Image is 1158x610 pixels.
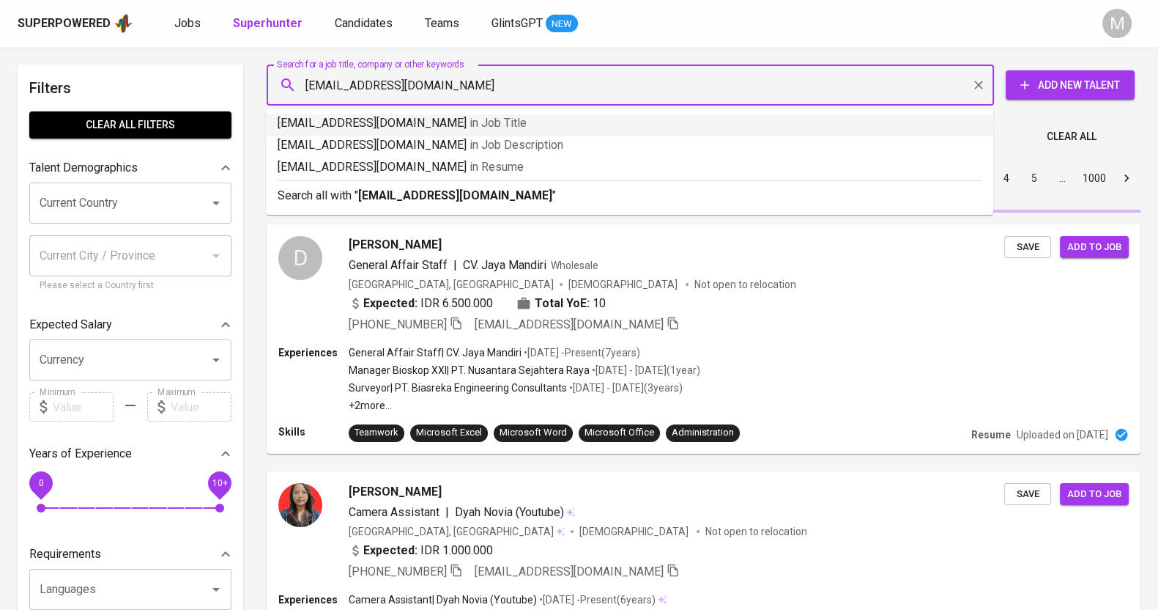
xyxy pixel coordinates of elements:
[491,15,578,33] a: GlintsGPT NEW
[694,277,796,292] p: Not open to relocation
[1012,239,1044,256] span: Save
[349,295,493,312] div: IDR 6.500.000
[1078,166,1110,190] button: Go to page 1000
[29,310,231,339] div: Expected Salary
[206,579,226,600] button: Open
[1067,239,1121,256] span: Add to job
[29,316,112,334] p: Expected Salary
[1022,166,1046,190] button: Go to page 5
[349,592,537,607] p: Camera Assistant | Dyah Novia (Youtube)
[469,138,563,152] span: in Job Description
[174,16,201,30] span: Jobs
[18,12,133,34] a: Superpoweredapp logo
[363,295,417,312] b: Expected:
[1060,483,1129,506] button: Add to job
[537,592,656,607] p: • [DATE] - Present ( 6 years )
[335,16,393,30] span: Candidates
[349,483,442,501] span: [PERSON_NAME]
[590,363,700,378] p: • [DATE] - [DATE] ( 1 year )
[522,345,640,360] p: • [DATE] - Present ( 7 years )
[349,317,447,331] span: [PHONE_NUMBER]
[114,12,133,34] img: app logo
[355,426,398,440] div: Teamwork
[349,565,447,578] span: [PHONE_NUMBER]
[968,75,989,95] button: Clear
[278,158,981,176] p: [EMAIL_ADDRESS][DOMAIN_NAME]
[995,166,1018,190] button: Go to page 4
[206,193,226,213] button: Open
[1017,76,1123,95] span: Add New Talent
[29,111,231,139] button: Clear All filters
[41,116,220,134] span: Clear All filters
[425,15,462,33] a: Teams
[363,542,417,559] b: Expected:
[546,17,578,32] span: NEW
[1017,427,1108,442] p: Uploaded on [DATE]
[579,524,691,539] span: [DEMOGRAPHIC_DATA]
[445,504,449,521] span: |
[1047,128,1096,146] span: Clear All
[971,427,1011,442] p: Resume
[349,258,448,272] span: General Affair Staff
[29,445,132,463] p: Years of Experience
[53,392,114,422] input: Value
[174,15,204,33] a: Jobs
[38,478,43,488] span: 0
[500,426,567,440] div: Microsoft Word
[1004,236,1051,259] button: Save
[416,426,482,440] div: Microsoft Excel
[349,345,522,360] p: General Affair Staff | CV. Jaya Mandiri
[18,15,111,32] div: Superpowered
[453,257,457,274] span: |
[278,345,349,360] p: Experiences
[171,392,231,422] input: Value
[349,542,493,559] div: IDR 1.000.000
[278,187,981,205] p: Search all with " "
[267,224,1140,454] a: D[PERSON_NAME]General Affair Staff|CV. Jaya MandiriWholesale[GEOGRAPHIC_DATA], [GEOGRAPHIC_DATA][...
[349,505,439,519] span: Camera Assistant
[463,258,546,272] span: CV. Jaya Mandiri
[278,425,349,439] p: Skills
[278,483,322,527] img: 674a88771397ceba55569915cea452de.jpg
[672,426,734,440] div: Administration
[469,116,527,130] span: in Job Title
[40,279,221,293] p: Please select a Country first
[29,159,138,177] p: Talent Demographics
[584,426,654,440] div: Microsoft Office
[475,565,664,578] span: [EMAIL_ADDRESS][DOMAIN_NAME]
[425,16,459,30] span: Teams
[551,260,598,271] span: Wholesale
[1067,486,1121,503] span: Add to job
[1004,483,1051,506] button: Save
[278,592,349,607] p: Experiences
[349,363,590,378] p: Manager Bioskop XXI | PT. Nusantara Sejahtera Raya
[278,136,981,154] p: [EMAIL_ADDRESS][DOMAIN_NAME]
[1050,171,1074,185] div: …
[29,545,101,563] p: Requirements
[491,16,543,30] span: GlintsGPT
[349,277,554,292] div: [GEOGRAPHIC_DATA], [GEOGRAPHIC_DATA]
[206,350,226,370] button: Open
[29,540,231,569] div: Requirements
[1115,166,1138,190] button: Go to next page
[29,76,231,100] h6: Filters
[358,188,552,202] b: [EMAIL_ADDRESS][DOMAIN_NAME]
[881,166,1140,190] nav: pagination navigation
[1041,123,1102,150] button: Clear All
[212,478,227,488] span: 10+
[567,381,683,395] p: • [DATE] - [DATE] ( 3 years )
[469,160,524,174] span: in Resume
[349,236,442,254] span: [PERSON_NAME]
[1006,70,1135,100] button: Add New Talent
[593,295,606,312] span: 10
[278,236,322,280] div: D
[349,398,700,413] p: +2 more ...
[349,381,567,395] p: Surveyor | PT. Biasreka Engineering Consultants
[278,114,981,132] p: [EMAIL_ADDRESS][DOMAIN_NAME]
[535,295,590,312] b: Total YoE:
[568,277,680,292] span: [DEMOGRAPHIC_DATA]
[233,15,305,33] a: Superhunter
[349,524,565,539] div: [GEOGRAPHIC_DATA], [GEOGRAPHIC_DATA]
[29,153,231,183] div: Talent Demographics
[475,317,664,331] span: [EMAIL_ADDRESS][DOMAIN_NAME]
